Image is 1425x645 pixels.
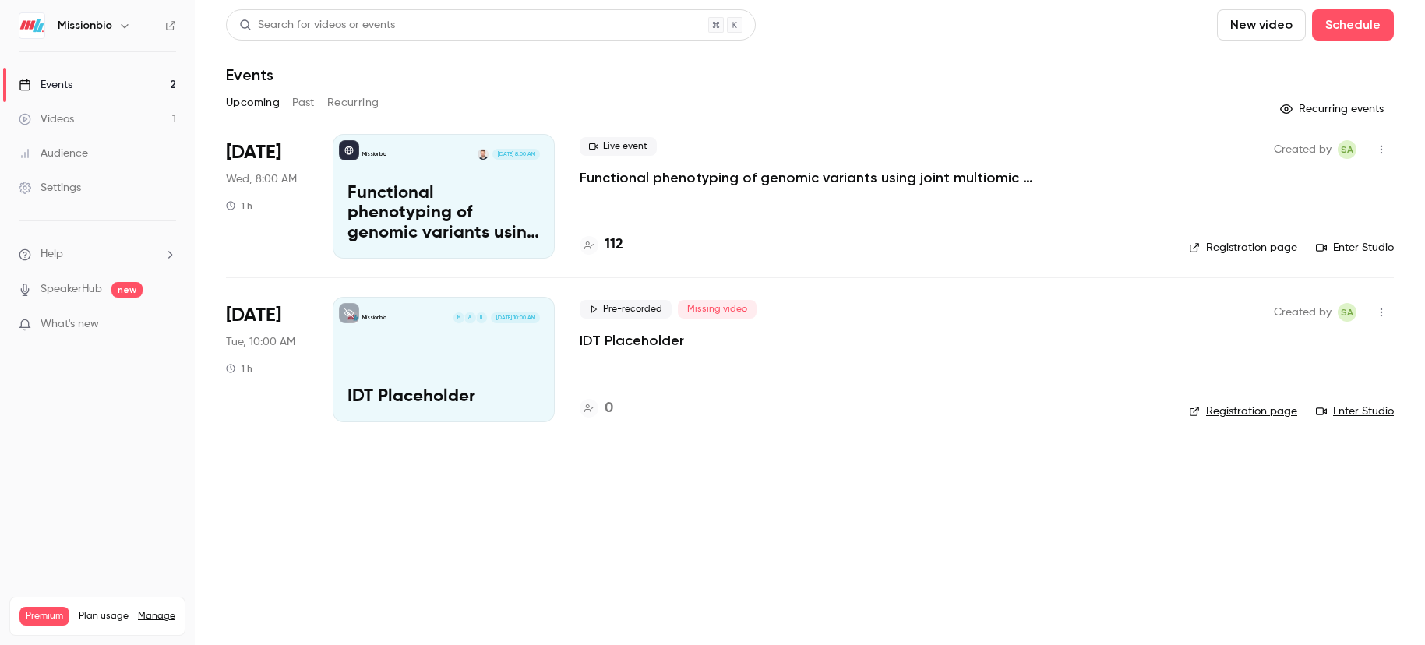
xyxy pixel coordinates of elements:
span: [DATE] [226,303,281,328]
div: N [475,312,488,324]
a: Registration page [1189,404,1297,419]
span: [DATE] [226,140,281,165]
span: SA [1341,140,1353,159]
h1: Events [226,65,273,84]
span: What's new [41,316,99,333]
span: Tue, 10:00 AM [226,334,295,350]
div: Oct 15 Wed, 8:00 AM (America/Los Angeles) [226,134,308,259]
button: Upcoming [226,90,280,115]
h6: Missionbio [58,18,112,33]
button: Schedule [1312,9,1394,41]
div: 1 h [226,199,252,212]
div: Settings [19,180,81,196]
a: Manage [138,610,175,622]
p: IDT Placeholder [347,387,540,407]
span: [DATE] 10:00 AM [491,312,539,323]
div: A [464,312,476,324]
span: [DATE] 8:00 AM [492,149,539,160]
div: Search for videos or events [239,17,395,33]
div: 1 h [226,362,252,375]
div: Dec 2 Tue, 10:00 AM (America/Los Angeles) [226,297,308,421]
button: New video [1217,9,1306,41]
div: Events [19,77,72,93]
span: Help [41,246,63,263]
button: Recurring events [1273,97,1394,122]
img: Dr Dominik Lindenhofer [478,149,489,160]
a: Registration page [1189,240,1297,256]
span: Missing video [678,300,757,319]
a: 112 [580,234,623,256]
img: Missionbio [19,13,44,38]
span: Created by [1274,303,1332,322]
button: Recurring [327,90,379,115]
a: IDT Placeholder [580,331,684,350]
span: Simon Allardice [1338,303,1356,322]
span: Plan usage [79,610,129,622]
a: Enter Studio [1316,240,1394,256]
a: IDT PlaceholderMissionbioNAM[DATE] 10:00 AMIDT Placeholder [333,297,555,421]
a: Functional phenotyping of genomic variants using joint multiomic single-cell DNA–RNA sequencing [580,168,1047,187]
span: Live event [580,137,657,156]
span: Pre-recorded [580,300,672,319]
button: Past [292,90,315,115]
div: M [453,312,465,324]
p: Functional phenotyping of genomic variants using joint multiomic single-cell DNA–RNA sequencing [347,184,540,244]
p: Missionbio [362,314,386,322]
span: SA [1341,303,1353,322]
p: Missionbio [362,150,386,158]
li: help-dropdown-opener [19,246,176,263]
span: Wed, 8:00 AM [226,171,297,187]
div: Videos [19,111,74,127]
a: SpeakerHub [41,281,102,298]
span: Simon Allardice [1338,140,1356,159]
h4: 112 [605,234,623,256]
span: Premium [19,607,69,626]
a: Enter Studio [1316,404,1394,419]
span: new [111,282,143,298]
a: Functional phenotyping of genomic variants using joint multiomic single-cell DNA–RNA sequencingMi... [333,134,555,259]
h4: 0 [605,398,613,419]
div: Audience [19,146,88,161]
span: Created by [1274,140,1332,159]
a: 0 [580,398,613,419]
